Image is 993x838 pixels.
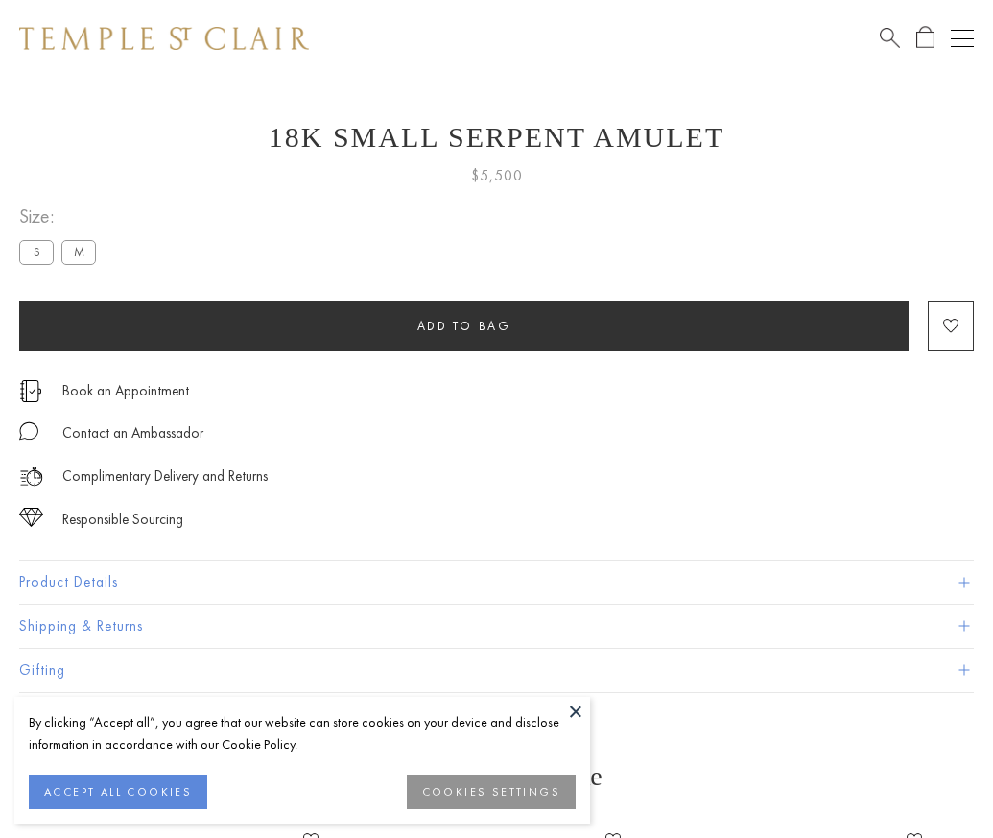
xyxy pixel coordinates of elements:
[19,561,974,604] button: Product Details
[19,27,309,50] img: Temple St. Clair
[19,301,909,351] button: Add to bag
[62,465,268,489] p: Complimentary Delivery and Returns
[417,318,511,334] span: Add to bag
[880,26,900,50] a: Search
[19,605,974,648] button: Shipping & Returns
[19,465,43,489] img: icon_delivery.svg
[29,711,576,755] div: By clicking “Accept all”, you agree that our website can store cookies on your device and disclos...
[61,240,96,264] label: M
[916,26,934,50] a: Open Shopping Bag
[19,421,38,441] img: MessageIcon-01_2.svg
[471,163,523,188] span: $5,500
[62,421,203,445] div: Contact an Ambassador
[62,380,189,401] a: Book an Appointment
[19,240,54,264] label: S
[19,201,104,232] span: Size:
[62,508,183,532] div: Responsible Sourcing
[19,380,42,402] img: icon_appointment.svg
[29,775,207,809] button: ACCEPT ALL COOKIES
[19,649,974,692] button: Gifting
[407,775,576,809] button: COOKIES SETTINGS
[951,27,974,50] button: Open navigation
[19,508,43,527] img: icon_sourcing.svg
[19,121,974,154] h1: 18K Small Serpent Amulet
